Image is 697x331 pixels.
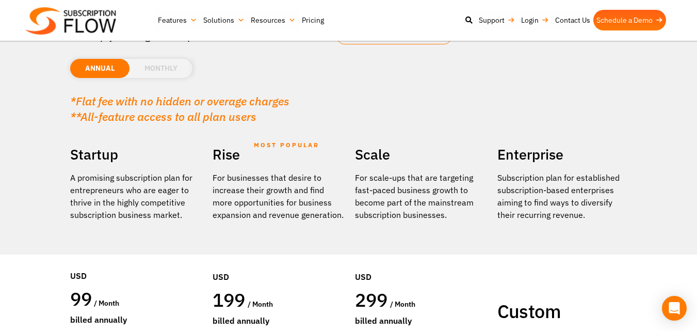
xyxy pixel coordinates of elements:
span: 99 [70,287,92,311]
span: MOST POPULAR [254,133,319,157]
div: Open Intercom Messenger [662,296,687,321]
span: 199 [213,288,246,312]
a: Solutions [200,10,248,30]
h2: Startup [70,143,202,166]
span: 299 [355,288,388,312]
em: *Flat fee with no hidden or overage charges [70,93,289,108]
a: Schedule a Demo [593,10,666,30]
div: USD [213,240,345,288]
div: For businesses that desire to increase their growth and find more opportunities for business expa... [213,171,345,221]
a: Pricing [299,10,327,30]
span: / month [94,298,119,308]
li: MONTHLY [129,59,192,78]
div: USD [355,240,487,288]
span: / month [248,300,273,309]
a: Login [518,10,552,30]
div: Billed Annually [70,313,202,326]
a: Features [155,10,200,30]
p: Subscription plan for established subscription-based enterprises aiming to find ways to diversify... [497,171,629,221]
span: / month [390,300,415,309]
div: Billed Annually [213,314,345,327]
div: For scale-ups that are targeting fast-paced business growth to become part of the mainstream subs... [355,171,487,221]
div: USD [70,239,202,287]
img: Subscriptionflow [26,7,116,35]
h2: Rise [213,143,345,166]
a: Resources [248,10,299,30]
em: **All-feature access to all plan users [70,109,256,124]
span: Custom [497,299,561,323]
li: ANNUAL [70,59,129,78]
a: Contact Us [552,10,593,30]
h2: Scale [355,143,487,166]
a: Support [476,10,518,30]
div: Billed Annually [355,314,487,327]
p: A promising subscription plan for entrepreneurs who are eager to thrive in the highly competitive... [70,171,202,221]
h2: Enterprise [497,143,629,166]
